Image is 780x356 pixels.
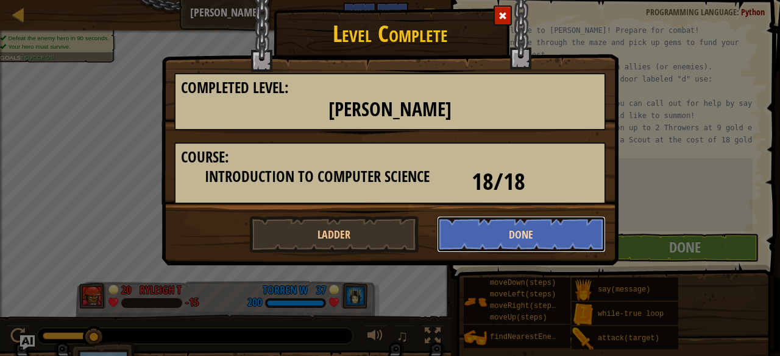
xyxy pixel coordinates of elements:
h3: Course: [181,149,599,166]
button: Done [437,216,606,253]
span: 18/18 [472,165,525,197]
button: Ladder [249,216,419,253]
h1: Level Complete [162,15,618,46]
h2: [PERSON_NAME] [181,99,599,120]
h3: Introduction to Computer Science [181,169,453,185]
h3: Completed Level: [181,80,599,96]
